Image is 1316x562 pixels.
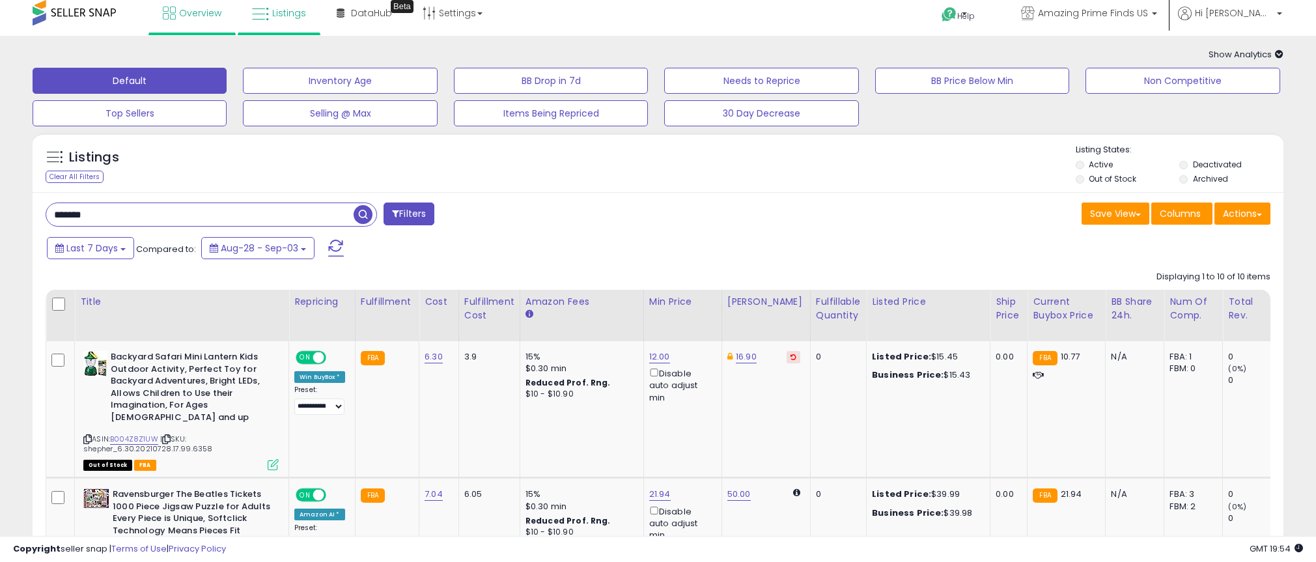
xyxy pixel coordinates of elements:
span: Columns [1160,207,1201,220]
button: BB Drop in 7d [454,68,648,94]
span: OFF [324,490,345,501]
button: Default [33,68,227,94]
span: ON [297,490,313,501]
button: Aug-28 - Sep-03 [201,237,315,259]
small: (0%) [1228,501,1246,512]
button: Non Competitive [1085,68,1280,94]
button: Top Sellers [33,100,227,126]
span: 21.94 [1061,488,1082,500]
div: $39.98 [872,507,980,519]
b: Backyard Safari Mini Lantern Kids Outdoor Activity, Perfect Toy for Backyard Adventures, Bright L... [111,351,269,427]
div: 15% [525,351,634,363]
span: Aug-28 - Sep-03 [221,242,298,255]
div: Clear All Filters [46,171,104,183]
div: [PERSON_NAME] [727,295,805,309]
div: FBM: 2 [1169,501,1212,513]
div: Title [80,295,283,309]
div: Fulfillable Quantity [816,295,861,322]
div: 0 [1228,488,1281,500]
div: Amazon AI * [294,509,345,520]
div: $15.43 [872,369,980,381]
span: Help [957,10,975,21]
a: 50.00 [727,488,751,501]
b: Ravensburger The Beatles Tickets 1000 Piece Jigsaw Puzzle for Adults Every Piece is Unique, Softc... [113,488,271,552]
button: Save View [1082,203,1149,225]
div: Disable auto adjust min [649,504,712,542]
div: 0 [1228,351,1281,363]
button: 30 Day Decrease [664,100,858,126]
label: Archived [1193,173,1228,184]
div: 0 [816,351,856,363]
label: Active [1089,159,1113,170]
div: Num of Comp. [1169,295,1217,322]
span: Amazing Prime Finds US [1038,7,1148,20]
small: FBA [1033,488,1057,503]
span: Last 7 Days [66,242,118,255]
button: BB Price Below Min [875,68,1069,94]
div: FBM: 0 [1169,363,1212,374]
div: ASIN: [83,351,279,469]
i: Get Help [941,7,957,23]
p: Listing States: [1076,144,1283,156]
div: Current Buybox Price [1033,295,1100,322]
span: FBA [134,460,156,471]
button: Filters [384,203,434,225]
div: $15.45 [872,351,980,363]
div: 0.00 [996,351,1017,363]
h5: Listings [69,148,119,167]
b: Reduced Prof. Rng. [525,515,611,526]
img: 51Vjz+OFHnL._SL40_.jpg [83,351,107,377]
div: FBA: 3 [1169,488,1212,500]
b: Business Price: [872,507,944,519]
a: Privacy Policy [169,542,226,555]
strong: Copyright [13,542,61,555]
a: 6.30 [425,350,443,363]
div: $0.30 min [525,501,634,513]
div: N/A [1111,488,1154,500]
div: Disable auto adjust min [649,366,712,404]
span: 2025-09-11 19:54 GMT [1250,542,1303,555]
a: 21.94 [649,488,671,501]
span: Listings [272,7,306,20]
div: 15% [525,488,634,500]
div: Fulfillment [361,295,413,309]
a: 7.04 [425,488,443,501]
div: Win BuyBox * [294,371,345,383]
img: 61O7QYSmW7L._SL40_.jpg [83,488,109,509]
b: Listed Price: [872,488,931,500]
span: OFF [324,352,345,363]
label: Deactivated [1193,159,1242,170]
div: N/A [1111,351,1154,363]
div: 6.05 [464,488,510,500]
button: Selling @ Max [243,100,437,126]
button: Actions [1214,203,1270,225]
b: Business Price: [872,369,944,381]
div: 0 [1228,374,1281,386]
a: 16.90 [736,350,757,363]
small: FBA [1033,351,1057,365]
div: Preset: [294,386,345,415]
div: $10 - $10.90 [525,389,634,400]
span: | SKU: shepher_6.30.20210728.17.99.6358 [83,434,212,453]
a: Terms of Use [111,542,167,555]
span: Overview [179,7,221,20]
button: Needs to Reprice [664,68,858,94]
div: Displaying 1 to 10 of 10 items [1156,271,1270,283]
span: Show Analytics [1209,48,1283,61]
div: seller snap | | [13,543,226,555]
div: Listed Price [872,295,985,309]
b: Listed Price: [872,350,931,363]
small: Amazon Fees. [525,309,533,320]
div: FBA: 1 [1169,351,1212,363]
div: $39.99 [872,488,980,500]
button: Inventory Age [243,68,437,94]
div: Min Price [649,295,716,309]
div: $0.30 min [525,363,634,374]
b: Reduced Prof. Rng. [525,377,611,388]
span: DataHub [351,7,392,20]
a: Hi [PERSON_NAME] [1178,7,1282,36]
small: FBA [361,351,385,365]
div: Total Rev. [1228,295,1276,322]
a: B004Z8Z1UW [110,434,158,445]
button: Last 7 Days [47,237,134,259]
